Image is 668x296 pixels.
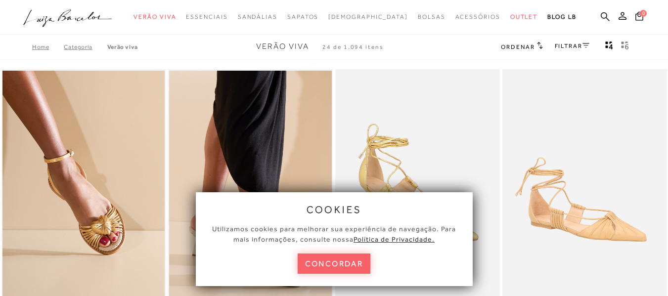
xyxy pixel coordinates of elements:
[134,8,176,26] a: noSubCategoriesText
[134,13,176,20] span: Verão Viva
[328,13,408,20] span: [DEMOGRAPHIC_DATA]
[455,13,500,20] span: Acessórios
[256,42,309,51] span: Verão Viva
[640,10,647,17] span: 0
[186,8,227,26] a: noSubCategoriesText
[632,11,646,24] button: 0
[287,8,318,26] a: noSubCategoriesText
[354,235,435,243] a: Política de Privacidade.
[238,8,277,26] a: noSubCategoriesText
[328,8,408,26] a: noSubCategoriesText
[107,43,138,50] a: Verão Viva
[510,8,538,26] a: noSubCategoriesText
[547,8,576,26] a: BLOG LB
[322,43,384,50] span: 24 de 1.094 itens
[186,13,227,20] span: Essenciais
[287,13,318,20] span: Sapatos
[510,13,538,20] span: Outlet
[238,13,277,20] span: Sandálias
[547,13,576,20] span: BLOG LB
[418,13,445,20] span: Bolsas
[212,225,456,243] span: Utilizamos cookies para melhorar sua experiência de navegação. Para mais informações, consulte nossa
[501,43,534,50] span: Ordenar
[64,43,107,50] a: Categoria
[298,254,371,274] button: concordar
[602,41,616,53] button: Mostrar 4 produtos por linha
[307,204,362,215] span: cookies
[32,43,64,50] a: Home
[418,8,445,26] a: noSubCategoriesText
[618,41,632,53] button: gridText6Desc
[455,8,500,26] a: noSubCategoriesText
[555,42,589,49] a: FILTRAR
